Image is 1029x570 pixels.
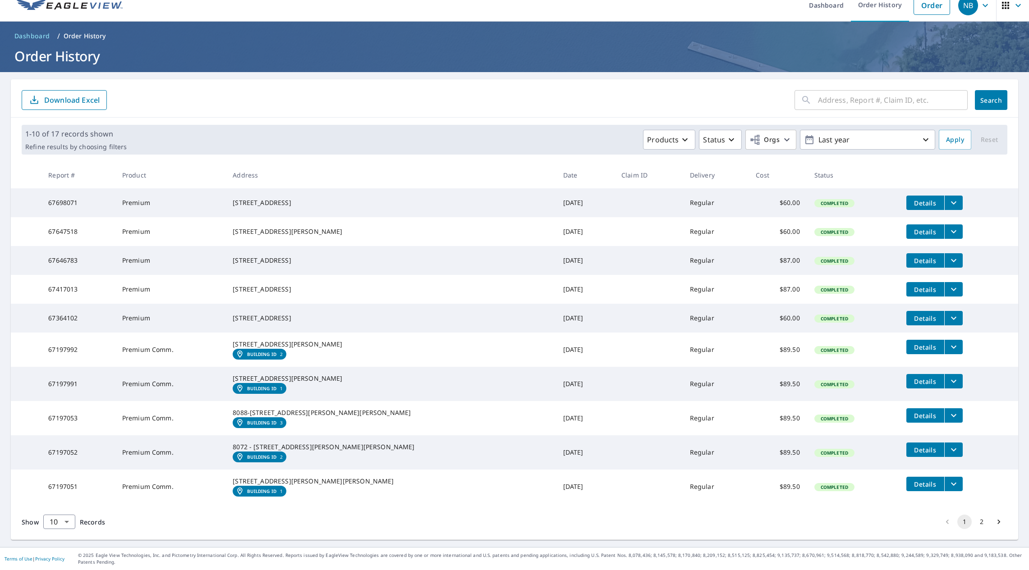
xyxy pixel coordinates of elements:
td: $87.00 [749,246,807,275]
p: Order History [64,32,106,41]
td: $89.50 [749,435,807,470]
span: Details [912,285,939,294]
button: Search [975,90,1007,110]
span: Dashboard [14,32,50,41]
td: $89.50 [749,470,807,504]
button: detailsBtn-67647518 [906,224,944,239]
em: Building ID [247,386,276,391]
div: [STREET_ADDRESS] [233,256,548,265]
span: Completed [815,287,854,293]
span: Completed [815,200,854,206]
span: Details [912,199,939,207]
span: Details [912,411,939,420]
td: 67417013 [41,275,115,304]
td: 67197051 [41,470,115,504]
td: $60.00 [749,217,807,246]
span: Apply [946,134,964,146]
td: Regular [683,435,749,470]
td: Regular [683,188,749,217]
td: Premium [115,188,226,217]
button: page 1 [957,515,972,529]
h1: Order History [11,47,1018,65]
button: filesDropdownBtn-67197053 [944,408,963,423]
td: Regular [683,217,749,246]
button: detailsBtn-67197053 [906,408,944,423]
button: filesDropdownBtn-67647518 [944,224,963,239]
td: [DATE] [556,246,614,275]
td: $89.50 [749,401,807,435]
div: [STREET_ADDRESS] [233,314,548,323]
span: Details [912,377,939,386]
button: detailsBtn-67197992 [906,340,944,354]
td: Regular [683,246,749,275]
span: Show [22,518,39,526]
td: [DATE] [556,401,614,435]
button: Last year [800,130,935,150]
th: Cost [749,162,807,188]
th: Report # [41,162,115,188]
button: detailsBtn-67646783 [906,253,944,268]
input: Address, Report #, Claim ID, etc. [818,87,968,113]
li: / [57,31,60,41]
div: 8088-[STREET_ADDRESS][PERSON_NAME][PERSON_NAME] [233,408,548,417]
td: [DATE] [556,367,614,401]
a: Building ID2 [233,451,286,462]
td: $60.00 [749,188,807,217]
button: filesDropdownBtn-67698071 [944,196,963,210]
a: Building ID3 [233,417,286,428]
td: 67197991 [41,367,115,401]
span: Completed [815,484,854,490]
td: 67646783 [41,246,115,275]
span: Details [912,480,939,488]
button: filesDropdownBtn-67197992 [944,340,963,354]
button: filesDropdownBtn-67364102 [944,311,963,325]
div: [STREET_ADDRESS] [233,198,548,207]
div: Show 10 records [43,515,75,529]
td: [DATE] [556,275,614,304]
span: Completed [815,450,854,456]
td: Regular [683,401,749,435]
button: filesDropdownBtn-67197991 [944,374,963,388]
button: Go to page 2 [974,515,989,529]
td: Premium Comm. [115,333,226,367]
span: Details [912,228,939,236]
button: Orgs [745,130,796,150]
div: [STREET_ADDRESS][PERSON_NAME][PERSON_NAME] [233,477,548,486]
td: Regular [683,304,749,333]
button: filesDropdownBtn-67646783 [944,253,963,268]
td: Premium [115,246,226,275]
td: [DATE] [556,304,614,333]
p: Status [703,134,725,145]
div: [STREET_ADDRESS][PERSON_NAME] [233,340,548,349]
button: detailsBtn-67364102 [906,311,944,325]
span: Completed [815,415,854,422]
td: Regular [683,333,749,367]
p: Products [647,134,679,145]
a: Dashboard [11,29,54,43]
p: Last year [815,132,920,148]
em: Building ID [247,488,276,494]
td: Premium Comm. [115,367,226,401]
td: Premium [115,275,226,304]
th: Status [807,162,899,188]
span: Search [982,96,1000,105]
td: [DATE] [556,435,614,470]
button: detailsBtn-67197052 [906,442,944,457]
span: Completed [815,315,854,322]
button: detailsBtn-67698071 [906,196,944,210]
td: 67197053 [41,401,115,435]
a: Building ID1 [233,486,286,497]
div: [STREET_ADDRESS][PERSON_NAME] [233,374,548,383]
td: Regular [683,367,749,401]
td: [DATE] [556,470,614,504]
td: Premium Comm. [115,401,226,435]
p: Refine results by choosing filters [25,143,127,151]
span: Details [912,446,939,454]
td: Premium [115,304,226,333]
p: © 2025 Eagle View Technologies, Inc. and Pictometry International Corp. All Rights Reserved. Repo... [78,552,1024,565]
td: [DATE] [556,217,614,246]
span: Details [912,343,939,351]
span: Records [80,518,105,526]
th: Address [225,162,556,188]
td: [DATE] [556,188,614,217]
